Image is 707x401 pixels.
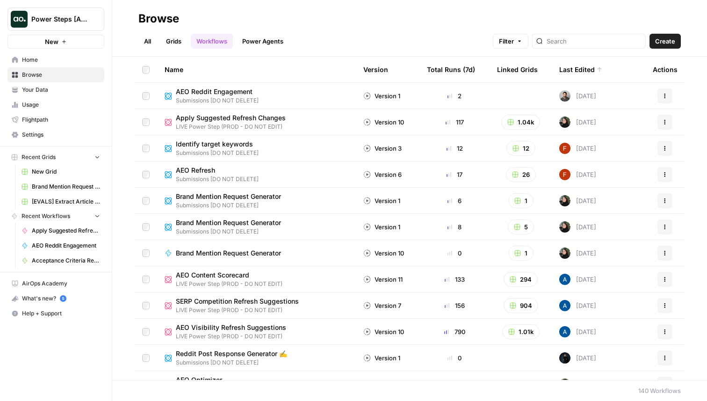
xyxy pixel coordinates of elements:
span: Help + Support [22,309,100,318]
div: Version [363,57,388,82]
text: 5 [62,296,64,301]
a: Home [7,52,104,67]
a: Workflows [191,34,233,49]
div: 0 [427,248,482,258]
img: eoqc67reg7z2luvnwhy7wyvdqmsw [559,379,570,390]
a: AEO RefreshSubmissions [DO NOT DELETE] [165,166,348,183]
span: LIVE Power Step (PROD - DO NOT EDIT) [176,280,282,288]
img: he81ibor8lsei4p3qvg4ugbvimgp [559,300,570,311]
div: 0 [427,353,482,363]
div: Last Edited [559,57,602,82]
div: Actions [653,57,678,82]
span: Your Data [22,86,100,94]
span: Create [655,36,675,46]
div: Version 10 [363,327,404,336]
div: 0 [427,379,482,389]
button: Recent Grids [7,150,104,164]
button: 904 [504,298,538,313]
img: eoqc67reg7z2luvnwhy7wyvdqmsw [559,221,570,233]
button: Filter [493,34,528,49]
div: [DATE] [559,117,596,128]
div: 156 [427,301,482,310]
div: 12 [427,144,482,153]
div: 117 [427,117,482,127]
span: Power Steps [Admin] [31,15,88,24]
div: [DATE] [559,300,596,311]
div: 2 [427,91,482,101]
span: Recent Grids [22,153,56,161]
a: Brand Mention Request Generator Grid [17,179,104,194]
a: Usage [7,97,104,112]
span: Usage [22,101,100,109]
div: Version 1 [363,91,400,101]
a: Brand Mention Request GeneratorSubmissions [DO NOT DELETE] [165,192,348,210]
span: AEO Optimizer [176,375,251,385]
span: AEO Visibility Refresh Suggestions [176,323,286,332]
div: Version 6 [363,170,402,179]
div: 790 [427,327,482,336]
div: [DATE] [559,326,596,337]
div: [DATE] [559,379,596,390]
span: Submissions [DO NOT DELETE] [176,227,289,236]
div: [DATE] [559,195,596,206]
div: What's new? [8,292,104,306]
div: Version 1 [363,196,400,205]
div: [DATE] [559,221,596,233]
a: AEO OptimizerSubmissions [DO NOT DELETE] [165,375,348,393]
button: 26 [506,167,536,182]
div: Version 11 [363,275,403,284]
button: 1 [508,193,534,208]
span: AEO Content Scorecard [176,270,275,280]
a: 5 [60,295,66,302]
span: New Grid [32,168,100,176]
div: Version 7 [363,301,401,310]
div: Linked Grids [497,57,538,82]
span: Browse [22,71,100,79]
a: Your Data [7,82,104,97]
a: AEO Reddit Engagement [17,238,104,253]
img: Power Steps [Admin] Logo [11,11,28,28]
a: Browse [7,67,104,82]
span: Brand Mention Request Generator [176,248,281,258]
span: Brand Mention Request Generator [176,218,281,227]
div: [DATE] [559,248,596,259]
span: Settings [22,131,100,139]
a: Grids [160,34,187,49]
span: Recent Workflows [22,212,70,220]
img: 7nhihnjpesijol0l01fvic7q4e5q [559,169,570,180]
div: Name [165,57,348,82]
button: 1 [508,246,534,261]
a: Settings [7,127,104,142]
span: Submissions [DO NOT DELETE] [176,149,260,157]
span: AirOps Academy [22,279,100,288]
button: 12 [506,141,535,156]
a: Identify target keywordsSubmissions [DO NOT DELETE] [165,139,348,157]
div: [DATE] [559,143,596,154]
div: [DATE] [559,169,596,180]
div: [DATE] [559,274,596,285]
button: 294 [504,272,538,287]
a: Brand Mention Request Generator [165,248,348,258]
a: SERP Competition Refresh SuggestionsLIVE Power Step (PROD - DO NOT EDIT) [165,297,348,314]
span: Submissions [DO NOT DELETE] [176,96,260,105]
span: LIVE Power Step (PROD - DO NOT EDIT) [176,332,294,341]
span: AEO Reddit Engagement [32,241,100,250]
span: LIVE Power Step (PROD - DO NOT EDIT) [176,306,306,314]
button: New [7,35,104,49]
span: Apply Suggested Refresh Changes [176,113,286,123]
span: SERP Competition Refresh Suggestions [176,297,299,306]
span: Brand Mention Request Generator Grid [32,182,100,191]
span: Acceptance Criteria Report [Submission from [PERSON_NAME] 4/10] [32,256,100,265]
a: AEO Visibility Refresh SuggestionsLIVE Power Step (PROD - DO NOT EDIT) [165,323,348,341]
a: New Grid [17,164,104,179]
div: Version 1 [363,222,400,232]
span: Submissions [DO NOT DELETE] [176,201,289,210]
span: Filter [499,36,514,46]
div: Version 10 [363,248,404,258]
img: 7nhihnjpesijol0l01fvic7q4e5q [559,143,570,154]
button: Create [649,34,681,49]
span: Apply Suggested Refresh Changes [32,226,100,235]
div: Version 1 [363,353,400,363]
div: Version 3 [363,144,402,153]
div: 133 [427,275,482,284]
